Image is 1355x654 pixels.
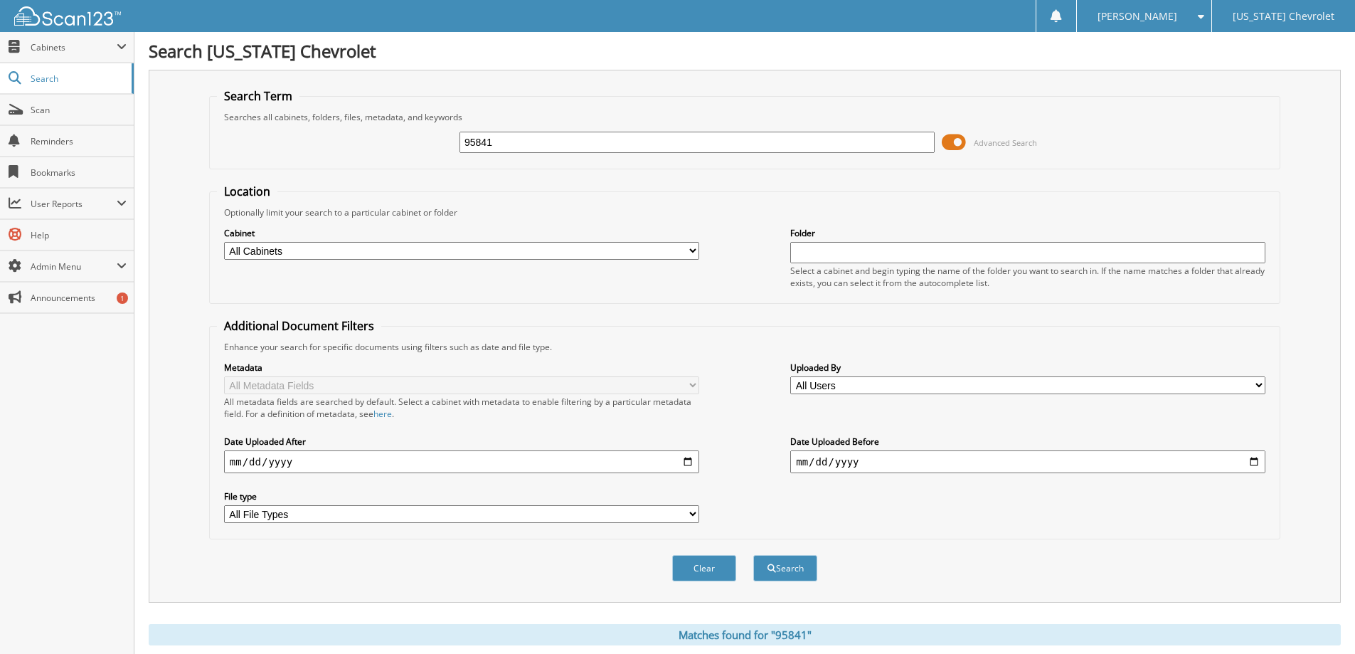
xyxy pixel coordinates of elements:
label: Date Uploaded After [224,436,699,448]
span: Bookmarks [31,167,127,179]
span: Search [31,73,124,85]
span: Cabinets [31,41,117,53]
input: end [790,450,1265,473]
div: All metadata fields are searched by default. Select a cabinet with metadata to enable filtering b... [224,396,699,420]
label: Folder [790,227,1265,239]
label: Cabinet [224,227,699,239]
div: Searches all cabinets, folders, files, metadata, and keywords [217,111,1272,123]
div: Matches found for "95841" [149,624,1341,645]
span: Admin Menu [31,260,117,273]
span: [US_STATE] Chevrolet [1233,12,1334,21]
h1: Search [US_STATE] Chevrolet [149,39,1341,63]
legend: Search Term [217,88,299,104]
div: Optionally limit your search to a particular cabinet or folder [217,206,1272,218]
button: Search [753,555,817,581]
label: Metadata [224,362,699,374]
a: here [373,408,392,420]
label: File type [224,490,699,502]
span: Advanced Search [974,137,1037,148]
div: Enhance your search for specific documents using filters such as date and file type. [217,341,1272,353]
label: Date Uploaded Before [790,436,1265,448]
button: Clear [672,555,736,581]
span: Help [31,229,127,241]
span: [PERSON_NAME] [1098,12,1177,21]
span: User Reports [31,198,117,210]
span: Reminders [31,135,127,147]
input: start [224,450,699,473]
div: 1 [117,292,128,304]
label: Uploaded By [790,362,1265,374]
legend: Location [217,184,277,199]
legend: Additional Document Filters [217,318,381,334]
span: Scan [31,104,127,116]
span: Announcements [31,292,127,304]
img: scan123-logo-white.svg [14,6,121,26]
div: Select a cabinet and begin typing the name of the folder you want to search in. If the name match... [790,265,1265,289]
